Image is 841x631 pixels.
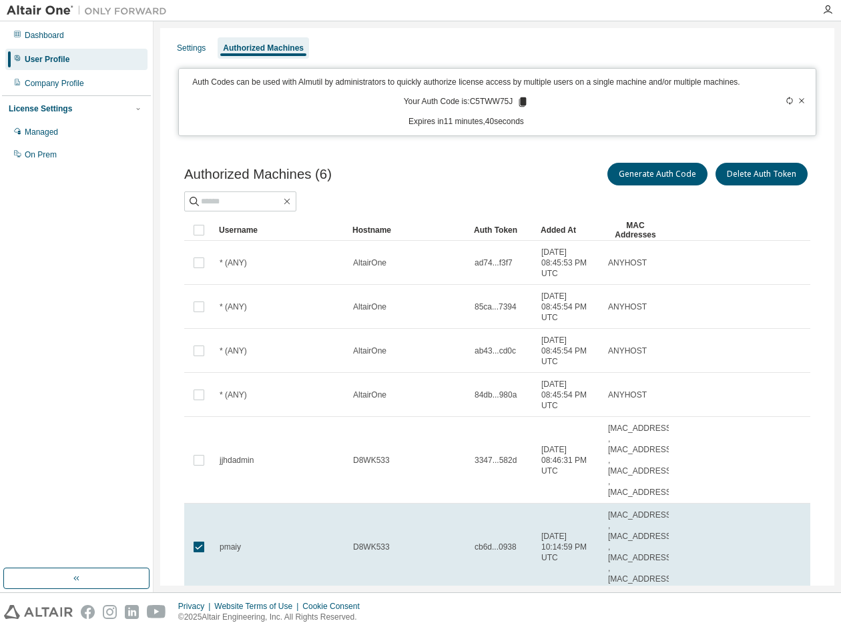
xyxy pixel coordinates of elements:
[223,43,304,53] div: Authorized Machines
[178,601,214,612] div: Privacy
[177,43,206,53] div: Settings
[125,605,139,619] img: linkedin.svg
[4,605,73,619] img: altair_logo.svg
[184,167,332,182] span: Authorized Machines (6)
[103,605,117,619] img: instagram.svg
[541,335,596,367] span: [DATE] 08:45:54 PM UTC
[81,605,95,619] img: facebook.svg
[608,510,673,584] span: [MAC_ADDRESS] , [MAC_ADDRESS] , [MAC_ADDRESS] , [MAC_ADDRESS]
[607,219,663,241] div: MAC Addresses
[608,390,647,400] span: ANYHOST
[9,103,72,114] div: License Settings
[220,390,247,400] span: * (ANY)
[541,247,596,279] span: [DATE] 08:45:53 PM UTC
[541,531,596,563] span: [DATE] 10:14:59 PM UTC
[353,455,390,466] span: D8WK533
[219,219,342,241] div: Username
[25,149,57,160] div: On Prem
[220,257,247,268] span: * (ANY)
[187,77,746,88] p: Auth Codes can be used with Almutil by administrators to quickly authorize license access by mult...
[353,346,386,356] span: AltairOne
[25,54,69,65] div: User Profile
[353,257,386,268] span: AltairOne
[147,605,166,619] img: youtube.svg
[541,444,596,476] span: [DATE] 08:46:31 PM UTC
[716,163,808,185] button: Delete Auth Token
[353,390,386,400] span: AltairOne
[541,291,596,323] span: [DATE] 08:45:54 PM UTC
[608,346,647,356] span: ANYHOST
[541,379,596,411] span: [DATE] 08:45:54 PM UTC
[475,542,517,552] span: cb6d...0938
[353,301,386,312] span: AltairOne
[353,542,390,552] span: D8WK533
[352,219,463,241] div: Hostname
[608,257,647,268] span: ANYHOST
[178,612,368,623] p: © 2025 Altair Engineering, Inc. All Rights Reserved.
[220,301,247,312] span: * (ANY)
[302,601,367,612] div: Cookie Consent
[474,219,530,241] div: Auth Token
[475,390,517,400] span: 84db...980a
[25,30,64,41] div: Dashboard
[214,601,302,612] div: Website Terms of Use
[475,257,513,268] span: ad74...f3f7
[541,219,597,241] div: Added At
[475,301,517,312] span: 85ca...7394
[7,4,174,17] img: Altair One
[608,423,673,498] span: [MAC_ADDRESS] , [MAC_ADDRESS] , [MAC_ADDRESS] , [MAC_ADDRESS]
[607,163,708,185] button: Generate Auth Code
[404,96,529,108] p: Your Auth Code is: C5TWW75J
[25,127,58,137] div: Managed
[475,346,516,356] span: ab43...cd0c
[220,346,247,356] span: * (ANY)
[475,455,517,466] span: 3347...582d
[220,455,254,466] span: jjhdadmin
[187,116,746,127] p: Expires in 11 minutes, 40 seconds
[220,542,241,552] span: pmaiy
[608,301,647,312] span: ANYHOST
[25,78,84,89] div: Company Profile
